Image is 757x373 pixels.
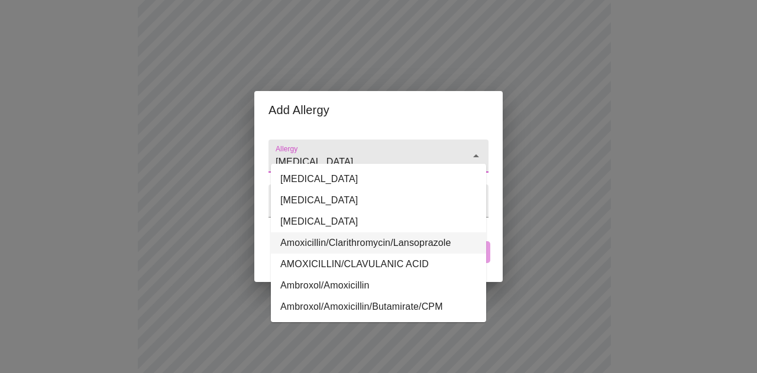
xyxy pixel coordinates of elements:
h2: Add Allergy [268,100,489,119]
li: Ambroxol/Amoxicillin [271,275,486,296]
li: AMOXICILLIN/CLAVULANIC ACID [271,254,486,275]
li: Ambroxol/Amoxicillin/Butamirate/CPM [271,296,486,317]
li: [MEDICAL_DATA] [271,168,486,190]
li: [MEDICAL_DATA] [271,211,486,232]
div: Adverse Reaction [268,184,489,218]
li: [MEDICAL_DATA] Na/Bromhexine Hcl/Cremophor [271,317,486,353]
li: [MEDICAL_DATA] [271,190,486,211]
li: Amoxicillin/Clarithromycin/Lansoprazole [271,232,486,254]
button: Close [468,148,484,164]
